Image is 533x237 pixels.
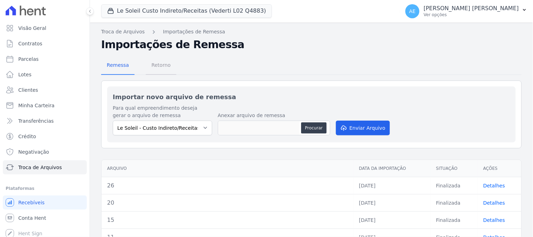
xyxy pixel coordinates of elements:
[336,121,390,135] button: Enviar Arquivo
[353,194,430,211] td: [DATE]
[101,4,272,18] button: Le Soleil Custo Indireto/Receitas (Vederti L02 Q4883)
[6,184,84,193] div: Plataformas
[3,98,87,113] a: Minha Carteira
[18,102,54,109] span: Minha Carteira
[430,177,477,194] td: Finalizada
[101,28,522,36] nav: Breadcrumb
[218,112,330,119] label: Anexar arquivo de remessa
[3,52,87,66] a: Parcelas
[3,83,87,97] a: Clientes
[3,37,87,51] a: Contratos
[113,104,212,119] label: Para qual empreendimento deseja gerar o arquivo de remessa
[3,21,87,35] a: Visão Geral
[18,148,49,155] span: Negativação
[102,160,353,177] th: Arquivo
[101,57,176,75] nav: Tab selector
[107,199,348,207] div: 20
[18,164,62,171] span: Troca de Arquivos
[18,56,39,63] span: Parcelas
[107,181,348,190] div: 26
[353,211,430,229] td: [DATE]
[409,9,416,14] span: AE
[3,160,87,174] a: Troca de Arquivos
[478,160,521,177] th: Ações
[113,92,510,102] h2: Importar novo arquivo de remessa
[103,58,133,72] span: Remessa
[353,177,430,194] td: [DATE]
[18,214,46,222] span: Conta Hent
[483,183,505,188] a: Detalhes
[18,87,38,94] span: Clientes
[3,68,87,82] a: Lotes
[483,200,505,206] a: Detalhes
[18,117,54,124] span: Transferências
[146,57,176,75] a: Retorno
[3,114,87,128] a: Transferências
[107,216,348,224] div: 15
[18,133,36,140] span: Crédito
[18,25,46,32] span: Visão Geral
[424,5,519,12] p: [PERSON_NAME] [PERSON_NAME]
[430,194,477,211] td: Finalizada
[18,40,42,47] span: Contratos
[301,122,326,134] button: Procurar
[101,57,135,75] a: Remessa
[163,28,225,36] a: Importações de Remessa
[147,58,175,72] span: Retorno
[101,38,522,51] h2: Importações de Remessa
[353,160,430,177] th: Data da Importação
[3,145,87,159] a: Negativação
[18,199,45,206] span: Recebíveis
[3,211,87,225] a: Conta Hent
[3,196,87,210] a: Recebíveis
[3,129,87,143] a: Crédito
[18,71,32,78] span: Lotes
[400,1,533,21] button: AE [PERSON_NAME] [PERSON_NAME] Ver opções
[483,217,505,223] a: Detalhes
[430,211,477,229] td: Finalizada
[424,12,519,18] p: Ver opções
[430,160,477,177] th: Situação
[101,28,145,36] a: Troca de Arquivos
